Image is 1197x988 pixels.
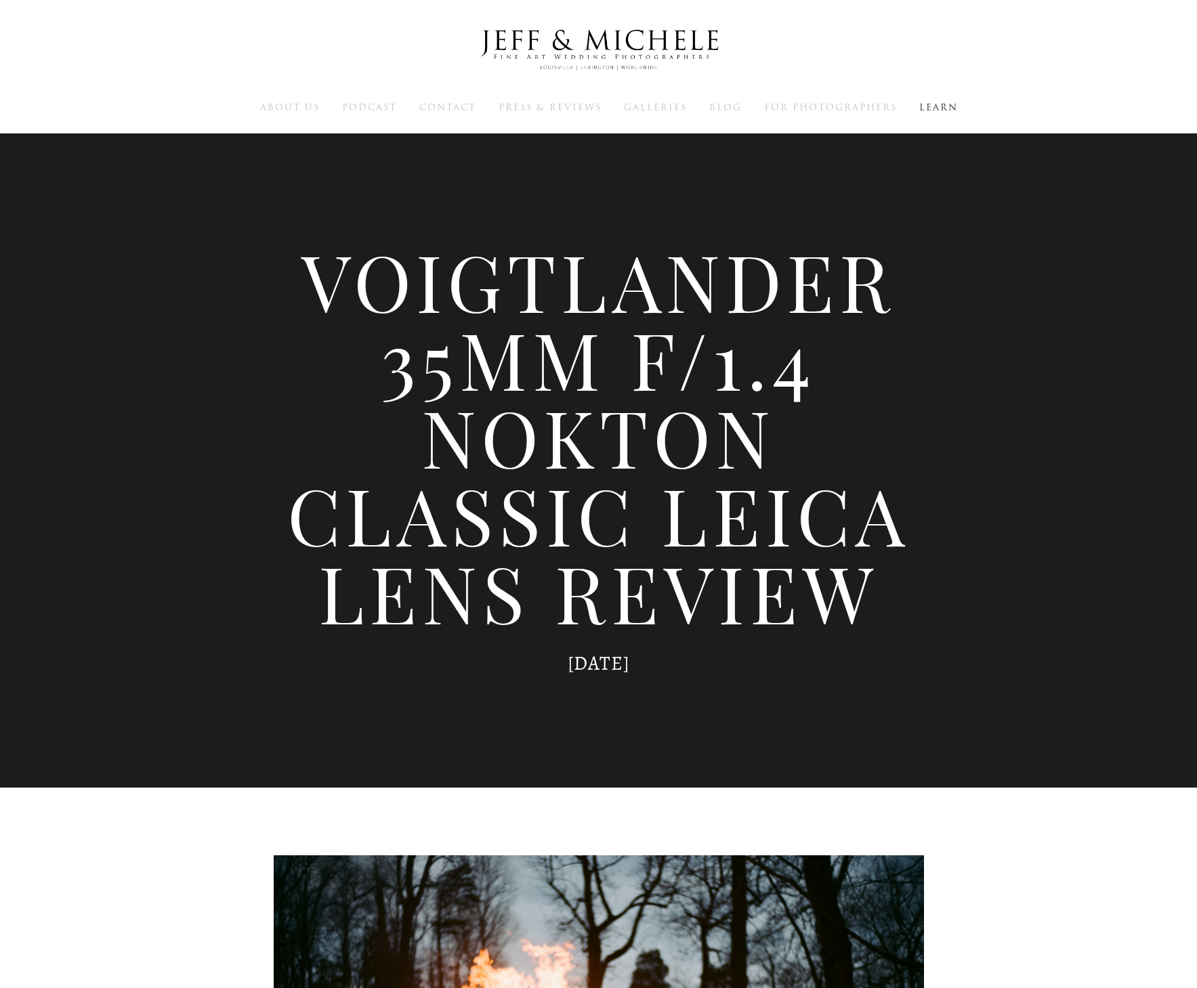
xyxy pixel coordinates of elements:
time: [DATE] [568,650,630,676]
a: For Photographers [764,101,897,113]
span: Contact [419,101,476,114]
a: Learn [919,101,958,113]
span: Press & Reviews [499,101,602,114]
a: Press & Reviews [499,101,602,113]
span: Galleries [624,101,687,114]
span: Podcast [342,101,397,114]
a: Galleries [624,101,687,113]
a: Podcast [342,101,397,113]
span: For Photographers [764,101,897,114]
span: About Us [260,101,320,114]
span: Blog [709,101,742,114]
a: About Us [260,101,320,113]
h1: Voigtlander 35mm f/1.4 Nokton Classic Leica Lens Review [274,242,924,631]
span: Learn [919,101,958,114]
img: Louisville Wedding Photographers - Jeff & Michele Wedding Photographers [463,17,734,83]
a: Contact [419,101,476,113]
a: Blog [709,101,742,113]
